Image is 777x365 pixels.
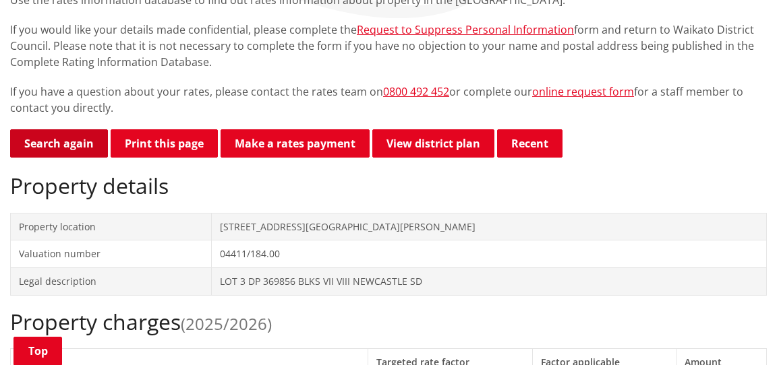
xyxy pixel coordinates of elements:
a: Top [13,337,62,365]
td: 04411/184.00 [211,240,766,268]
h2: Property details [10,173,767,199]
iframe: Messenger Launcher [715,308,764,357]
a: Make a rates payment [221,129,370,158]
button: Print this page [111,129,218,158]
p: If you would like your details made confidential, please complete the form and return to Waikato ... [10,22,767,70]
a: View district plan [372,129,494,158]
td: Property location [11,213,212,240]
a: 0800 492 452 [383,84,449,99]
p: If you have a question about your rates, please contact the rates team on or complete our for a s... [10,84,767,116]
td: LOT 3 DP 369856 BLKS VII VIII NEWCASTLE SD [211,267,766,295]
h2: Property charges [10,309,767,335]
a: Request to Suppress Personal Information [357,22,574,37]
button: Recent [497,129,563,158]
span: (2025/2026) [181,312,272,335]
a: Search again [10,129,108,158]
td: Legal description [11,267,212,295]
td: Valuation number [11,240,212,268]
td: [STREET_ADDRESS][GEOGRAPHIC_DATA][PERSON_NAME] [211,213,766,240]
a: online request form [532,84,634,99]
